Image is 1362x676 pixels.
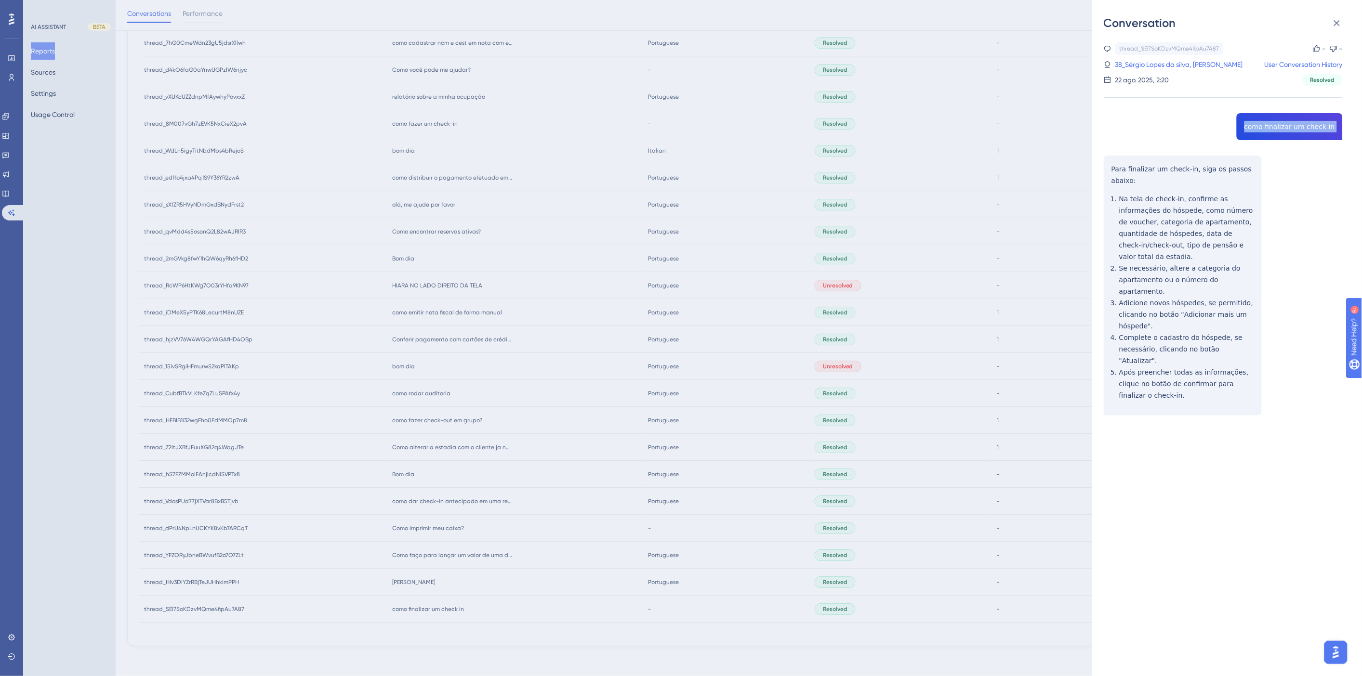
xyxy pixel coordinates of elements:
[65,5,71,13] div: 9+
[1339,43,1343,54] div: -
[1310,76,1335,84] span: Resolved
[23,2,60,14] span: Need Help?
[1115,74,1169,86] div: 22 ago. 2025, 2:20
[1322,638,1350,667] iframe: UserGuiding AI Assistant Launcher
[1104,15,1350,31] div: Conversation
[1265,59,1343,70] a: User Conversation History
[1115,59,1243,70] a: 38_Sérgio Lopes da silva, [PERSON_NAME]
[1322,43,1326,54] div: -
[1120,45,1219,52] div: thread_SEl7SoKDzvMQme4fipAu7A87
